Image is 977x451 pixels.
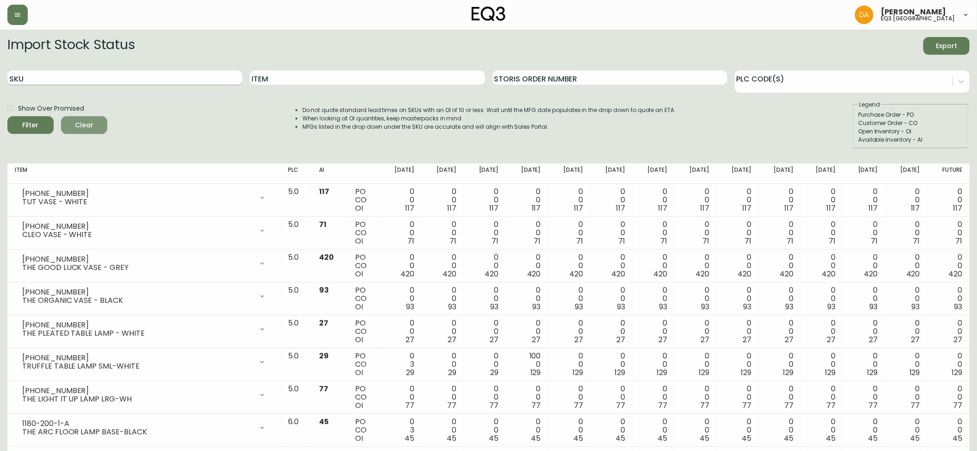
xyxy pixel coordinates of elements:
span: 420 [737,269,751,279]
div: [PHONE_NUMBER] [22,321,253,329]
div: 0 0 [766,352,793,377]
span: 77 [869,400,878,411]
div: 0 0 [935,220,962,245]
div: 0 0 [640,253,667,278]
th: [DATE] [717,163,759,184]
div: TUT VASE - WHITE [22,198,253,206]
span: 27 [700,334,709,345]
div: 0 0 [766,253,793,278]
div: 0 0 [556,286,583,311]
span: 129 [909,367,920,378]
span: 93 [701,301,709,312]
div: 0 0 [808,188,836,213]
span: 117 [742,203,751,213]
div: 0 0 [387,253,414,278]
div: 0 0 [471,352,498,377]
th: Item [7,163,281,184]
span: 71 [787,236,793,246]
span: 93 [743,301,751,312]
div: 0 0 [808,352,836,377]
span: 77 [700,400,709,411]
div: 0 0 [724,319,751,344]
div: 0 0 [935,319,962,344]
span: 93 [659,301,667,312]
th: [DATE] [590,163,633,184]
div: [PHONE_NUMBER] [22,354,253,362]
div: THE GOOD LUCK VASE - GREY [22,263,253,272]
span: 117 [405,203,414,213]
span: 420 [864,269,878,279]
div: 0 0 [935,385,962,410]
th: [DATE] [380,163,422,184]
span: 420 [527,269,541,279]
div: 1180-200-1-A [22,420,253,428]
span: OI [355,334,363,345]
div: 0 0 [556,352,583,377]
span: 420 [569,269,583,279]
div: PO CO [355,385,372,410]
div: 0 0 [850,352,878,377]
span: 93 [617,301,625,312]
span: 71 [660,236,667,246]
div: 0 0 [640,188,667,213]
span: 71 [955,236,962,246]
li: Do not quote standard lead times on SKUs with an OI of 10 or less. Wait until the MFG date popula... [302,106,676,114]
span: 129 [614,367,625,378]
div: 0 0 [808,385,836,410]
span: OI [355,203,363,213]
div: TRUFFLE TABLE LAMP SML-WHITE [22,362,253,370]
div: PO CO [355,188,372,213]
div: PO CO [355,220,372,245]
span: 117 [319,186,329,197]
span: OI [355,236,363,246]
div: 0 0 [724,188,751,213]
div: 0 0 [893,188,920,213]
span: 29 [448,367,456,378]
div: 0 0 [513,286,541,311]
th: Future [928,163,970,184]
span: 420 [780,269,793,279]
span: 27 [911,334,920,345]
span: 71 [449,236,456,246]
div: 0 0 [766,385,793,410]
th: [DATE] [759,163,801,184]
span: 71 [829,236,836,246]
div: 0 0 [682,286,709,311]
div: 0 0 [808,286,836,311]
span: 93 [785,301,793,312]
div: 0 3 [387,352,414,377]
div: 0 0 [598,352,625,377]
h2: Import Stock Status [7,37,135,55]
div: PO CO [355,418,372,443]
div: 0 0 [471,188,498,213]
div: 0 0 [850,220,878,245]
div: 0 0 [893,418,920,443]
span: 420 [442,269,456,279]
td: 5.0 [281,217,312,250]
span: Export [931,40,962,52]
div: 0 0 [766,319,793,344]
div: 0 0 [598,220,625,245]
span: 45 [319,416,329,427]
div: 100 0 [513,352,541,377]
div: 0 0 [598,385,625,410]
div: 0 0 [682,220,709,245]
th: [DATE] [801,163,843,184]
div: PO CO [355,253,372,278]
div: 0 0 [598,253,625,278]
legend: Legend [858,100,881,109]
div: 0 0 [429,220,456,245]
th: PLC [281,163,312,184]
div: 0 0 [724,418,751,443]
div: Open Inventory - OI [858,127,964,136]
span: 129 [867,367,878,378]
div: 0 0 [387,319,414,344]
div: 0 0 [682,188,709,213]
div: 0 0 [471,319,498,344]
li: When looking at OI quantities, keep masterpacks in mind. [302,114,676,123]
div: [PHONE_NUMBER]CLEO VASE - WHITE [15,220,273,241]
div: 0 0 [598,188,625,213]
div: PO CO [355,286,372,311]
th: [DATE] [464,163,506,184]
div: CLEO VASE - WHITE [22,231,253,239]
